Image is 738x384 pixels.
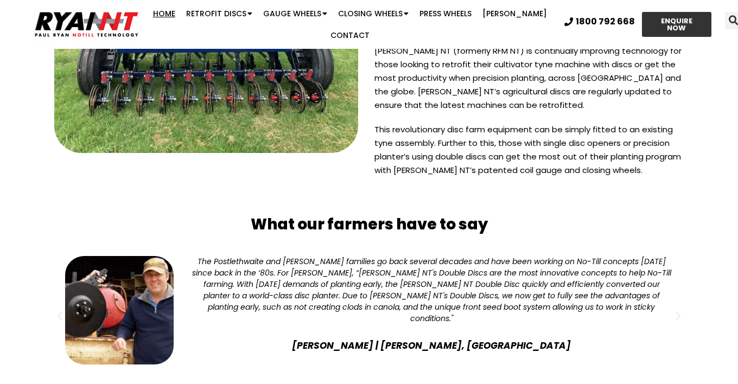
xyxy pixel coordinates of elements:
a: Gauge Wheels [258,3,333,24]
div: 2 / 6 [60,251,678,381]
a: [PERSON_NAME] [477,3,552,24]
p: [PERSON_NAME] NT (formerly RFM NT) is continually improving technology for those looking to retro... [374,44,689,123]
span: [PERSON_NAME] | [PERSON_NAME], [GEOGRAPHIC_DATA] [190,338,673,353]
a: ENQUIRE NOW [642,12,712,37]
img: Neale Postlethwaite | Donald, VIC [65,256,174,364]
div: Previous slide [54,311,65,322]
nav: Menu [143,3,557,46]
a: Contact [325,24,375,46]
div: The Postlethwaite and [PERSON_NAME] families go back several decades and have been working on No-... [190,256,673,324]
span: ENQUIRE NOW [652,17,702,31]
img: Ryan NT logo [33,8,141,41]
a: 1800 792 668 [564,17,635,26]
p: This revolutionary disc farm equipment can be simply fitted to an existing tyne assembly. Further... [374,123,689,188]
span: 1800 792 668 [576,17,635,26]
div: Next slide [673,311,684,322]
h2: What our farmers have to say [43,215,695,234]
a: Retrofit Discs [181,3,258,24]
a: Home [148,3,181,24]
a: Closing Wheels [333,3,414,24]
a: Press Wheels [414,3,477,24]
